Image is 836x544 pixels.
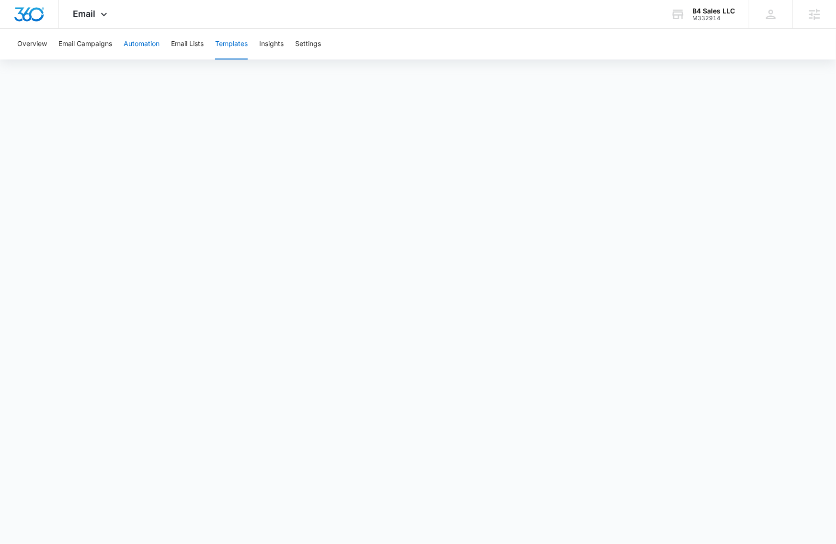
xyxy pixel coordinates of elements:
button: Overview [17,29,47,59]
button: Automation [124,29,160,59]
button: Settings [295,29,321,59]
div: account id [692,15,735,22]
div: account name [692,7,735,15]
button: Email Campaigns [58,29,112,59]
button: Templates [215,29,248,59]
button: Email Lists [171,29,204,59]
button: Insights [259,29,284,59]
span: Email [73,9,96,19]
